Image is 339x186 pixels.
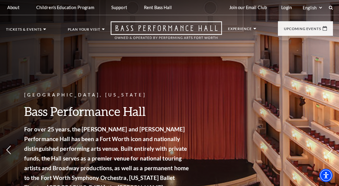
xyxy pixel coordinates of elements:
p: Plan Your Visit [68,28,100,34]
p: Upcoming Events [284,27,321,34]
select: Select: [302,5,323,11]
h3: Bass Performance Hall [24,103,191,119]
p: Support [111,5,127,10]
p: About [7,5,19,10]
p: Children's Education Program [36,5,94,10]
p: Experience [228,27,252,34]
p: Rent Bass Hall [144,5,172,10]
p: [GEOGRAPHIC_DATA], [US_STATE] [24,91,191,99]
div: Accessibility Menu [319,169,333,182]
p: Tickets & Events [6,28,42,34]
